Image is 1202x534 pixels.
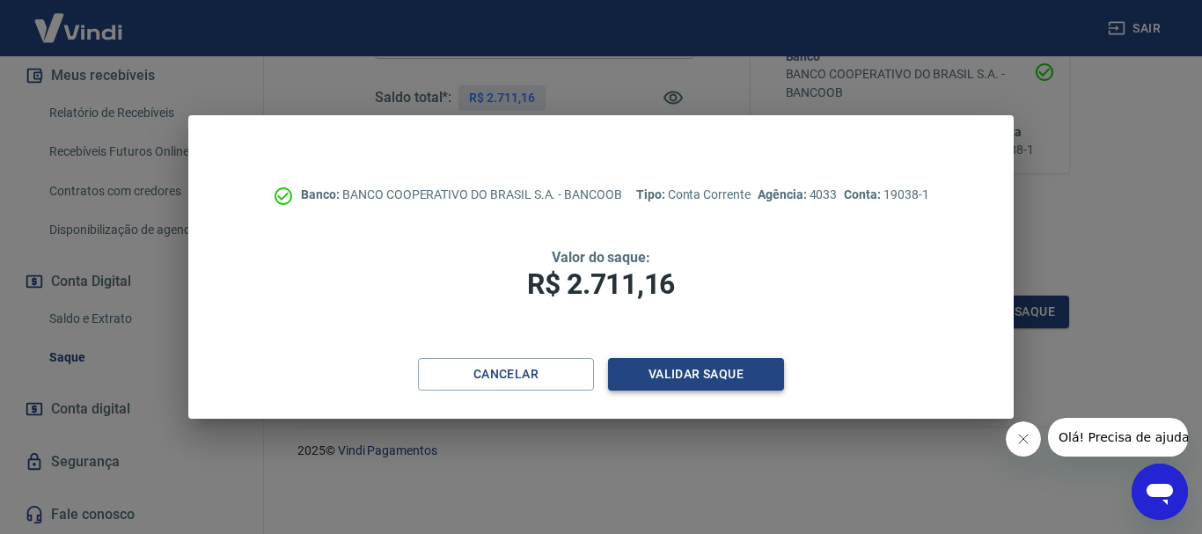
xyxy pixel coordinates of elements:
[636,187,668,201] span: Tipo:
[527,267,675,301] span: R$ 2.711,16
[1132,464,1188,520] iframe: Botão para abrir a janela de mensagens
[758,186,837,204] p: 4033
[636,186,751,204] p: Conta Corrente
[608,358,784,391] button: Validar saque
[758,187,810,201] span: Agência:
[301,186,622,204] p: BANCO COOPERATIVO DO BRASIL S.A. - BANCOOB
[552,249,650,266] span: Valor do saque:
[844,187,883,201] span: Conta:
[418,358,594,391] button: Cancelar
[11,12,148,26] span: Olá! Precisa de ajuda?
[1006,421,1041,457] iframe: Fechar mensagem
[844,186,928,204] p: 19038-1
[1048,418,1188,457] iframe: Mensagem da empresa
[301,187,342,201] span: Banco:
